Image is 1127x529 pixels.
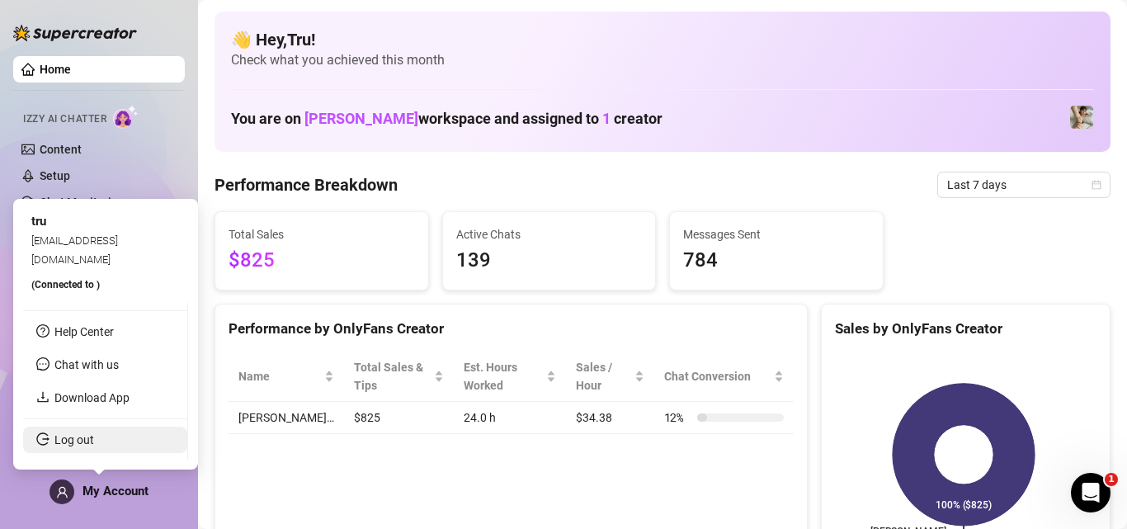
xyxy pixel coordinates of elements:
td: $825 [344,402,454,434]
td: 24.0 h [454,402,567,434]
span: user [56,486,68,498]
h1: You are on workspace and assigned to creator [231,110,663,128]
span: calendar [1092,180,1101,190]
span: $825 [229,245,415,276]
a: Chat Monitoring [40,196,125,209]
li: Log out [23,427,187,453]
a: Setup [40,169,70,182]
th: Total Sales & Tips [344,352,454,402]
img: AI Chatter [113,105,139,129]
span: 139 [456,245,643,276]
a: Download App [54,391,130,404]
h4: 👋 Hey, Tru ! [231,28,1094,51]
div: Performance by OnlyFans Creator [229,318,794,340]
span: (Connected to ) [31,279,100,290]
span: 784 [683,245,870,276]
span: Total Sales [229,225,415,243]
span: Check what you achieved this month [231,51,1094,69]
span: My Account [83,484,149,498]
th: Name [229,352,344,402]
th: Chat Conversion [654,352,794,402]
span: Izzy AI Chatter [23,111,106,127]
img: Giovanna [1070,106,1093,129]
span: 12 % [664,409,691,427]
td: [PERSON_NAME]… [229,402,344,434]
span: Chat Conversion [664,367,771,385]
a: Help Center [54,325,114,338]
h4: Performance Breakdown [215,173,398,196]
span: [EMAIL_ADDRESS][DOMAIN_NAME] [31,234,118,265]
span: 1 [602,110,611,127]
span: Chat with us [54,358,119,371]
a: Log out [54,433,94,446]
img: logo-BBDzfeDw.svg [13,25,137,41]
span: Last 7 days [947,172,1101,197]
iframe: Intercom live chat [1071,473,1110,512]
span: Total Sales & Tips [354,358,431,394]
span: tru [31,214,46,229]
span: Active Chats [456,225,643,243]
td: $34.38 [566,402,653,434]
span: Sales / Hour [576,358,630,394]
span: 1 [1105,473,1118,486]
span: Messages Sent [683,225,870,243]
div: Sales by OnlyFans Creator [835,318,1096,340]
th: Sales / Hour [566,352,653,402]
a: Home [40,63,71,76]
span: [PERSON_NAME] [304,110,418,127]
a: Content [40,143,82,156]
div: Est. Hours Worked [464,358,544,394]
span: Name [238,367,321,385]
span: message [36,357,50,371]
